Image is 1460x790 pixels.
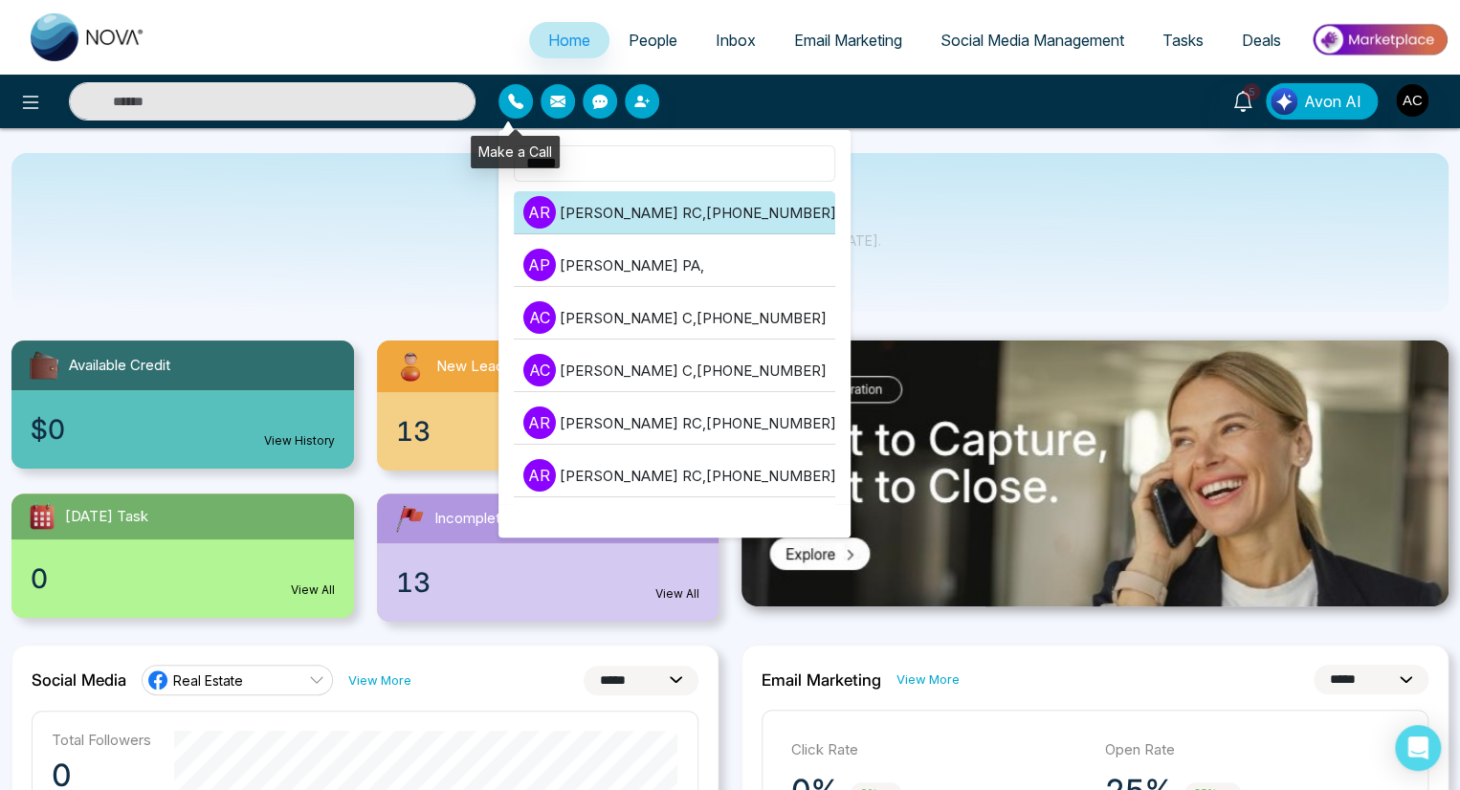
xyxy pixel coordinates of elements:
h2: Email Marketing [762,670,881,690]
a: View History [264,432,335,450]
a: 5 [1220,83,1266,117]
a: New Leads13View All [365,340,731,471]
a: View All [655,585,699,603]
p: A R [523,459,556,492]
p: A R [523,406,556,439]
a: Email Marketing [775,22,921,58]
span: New Leads [436,356,512,378]
a: Social Media Management [921,22,1143,58]
a: Incomplete Follow Ups13View All [365,494,731,622]
li: AR [PERSON_NAME] RC,[PHONE_NUMBER] [514,191,835,234]
button: Avon AI [1266,83,1378,120]
span: Home [548,31,590,50]
p: Open Rate [1105,739,1400,761]
li: AC [PERSON_NAME] C,[PHONE_NUMBER] [514,349,835,392]
span: Incomplete Follow Ups [434,508,586,530]
div: Make a Call [471,136,560,168]
p: A P [523,249,556,281]
a: View More [896,670,960,689]
span: Deals [1242,31,1281,50]
img: followUps.svg [392,501,427,536]
h2: Social Media [32,670,126,690]
img: availableCredit.svg [27,348,61,383]
span: Available Credit [69,355,170,377]
span: Inbox [716,31,756,50]
span: Avon AI [1304,90,1361,113]
p: Total Followers [52,731,151,749]
p: A C [523,354,556,386]
a: View All [291,582,335,599]
li: AP [PERSON_NAME] PA, [514,244,835,287]
span: Real Estate [173,671,243,690]
div: Open Intercom Messenger [1395,725,1441,771]
p: A C [523,301,556,334]
p: Click Rate [791,739,1086,761]
a: Tasks [1143,22,1223,58]
img: Market-place.gif [1310,18,1449,61]
li: AC [PERSON_NAME] C,[PHONE_NUMBER] [514,296,835,340]
a: Deals [1223,22,1300,58]
span: $0 [31,409,65,450]
a: Home [529,22,609,58]
span: Social Media Management [940,31,1124,50]
a: People [609,22,697,58]
li: AR [PERSON_NAME] RC,[PHONE_NUMBER] [514,402,835,445]
span: [DATE] Task [65,506,148,528]
img: User Avatar [1396,84,1428,117]
span: 13 [396,411,431,451]
a: View More [348,671,411,690]
img: Lead Flow [1271,88,1297,115]
p: A R [523,196,556,229]
img: todayTask.svg [27,501,57,532]
img: newLeads.svg [392,348,429,384]
img: Nova CRM Logo [31,13,145,61]
li: AR [PERSON_NAME] RC,[PHONE_NUMBER] [514,454,835,497]
span: Email Marketing [794,31,902,50]
span: Tasks [1162,31,1204,50]
span: People [629,31,677,50]
span: 13 [396,562,431,603]
a: Inbox [697,22,775,58]
span: 0 [31,559,48,599]
img: . [741,340,1449,606]
span: 5 [1243,83,1260,100]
